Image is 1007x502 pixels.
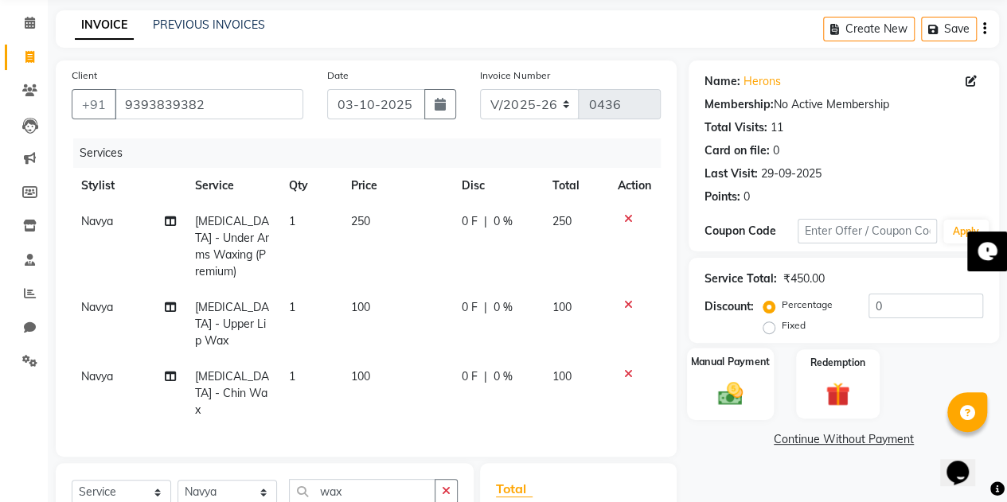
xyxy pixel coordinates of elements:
div: Total Visits: [705,119,767,136]
label: Percentage [782,298,833,312]
span: 100 [351,300,370,314]
span: 250 [552,214,572,228]
span: 0 F [462,213,478,230]
div: 11 [771,119,783,136]
span: | [484,299,487,316]
div: No Active Membership [705,96,983,113]
span: [MEDICAL_DATA] - Chin Wax [195,369,269,417]
span: 0 % [494,299,513,316]
span: 1 [289,300,295,314]
div: 0 [744,189,750,205]
span: [MEDICAL_DATA] - Under Arms Waxing (Premium) [195,214,269,278]
button: Apply [943,220,989,243]
div: Discount: [705,298,754,315]
div: Services [73,138,673,168]
button: Create New [823,17,915,41]
img: _gift.svg [818,379,857,409]
span: | [484,368,487,385]
label: Client [72,68,97,83]
th: Price [342,168,452,204]
div: Last Visit: [705,165,758,182]
label: Invoice Number [480,68,549,83]
th: Qty [279,168,342,204]
label: Date [327,68,349,83]
label: Fixed [782,318,806,333]
th: Service [185,168,279,204]
th: Action [608,168,661,204]
span: Total [496,481,533,497]
th: Total [543,168,608,204]
span: Navya [81,214,113,228]
div: Coupon Code [705,223,798,239]
div: ₹450.00 [783,270,825,287]
div: Name: [705,73,740,90]
div: 29-09-2025 [761,165,822,182]
span: 0 F [462,299,478,316]
div: Points: [705,189,740,205]
a: Herons [744,73,781,90]
th: Stylist [72,168,185,204]
span: 0 % [494,368,513,385]
label: Redemption [810,356,865,370]
span: 1 [289,214,295,228]
a: INVOICE [75,11,134,40]
a: PREVIOUS INVOICES [153,18,265,32]
button: +91 [72,89,116,119]
span: Navya [81,369,113,383]
span: 250 [351,214,370,228]
span: 0 F [462,368,478,385]
span: 0 % [494,213,513,230]
a: Continue Without Payment [692,431,996,448]
span: | [484,213,487,230]
img: _cash.svg [710,379,751,407]
input: Enter Offer / Coupon Code [798,219,937,243]
span: [MEDICAL_DATA] - Upper Lip Wax [195,300,269,348]
input: Search by Name/Mobile/Email/Code [115,89,303,119]
label: Manual Payment [691,354,771,369]
div: 0 [773,142,779,159]
span: 100 [351,369,370,383]
div: Service Total: [705,270,777,287]
th: Disc [452,168,543,204]
span: 100 [552,369,572,383]
div: Card on file: [705,142,770,159]
span: 100 [552,300,572,314]
span: Navya [81,300,113,314]
button: Save [921,17,977,41]
div: Membership: [705,96,774,113]
iframe: chat widget [940,438,991,486]
span: 1 [289,369,295,383]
